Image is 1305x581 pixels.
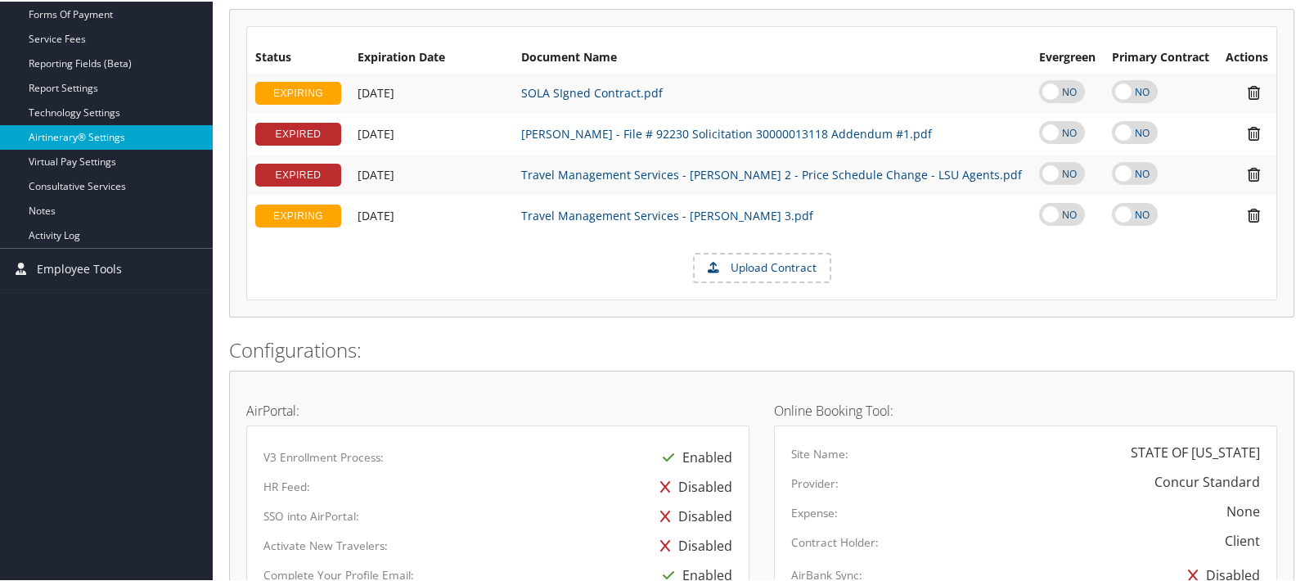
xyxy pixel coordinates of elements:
[255,80,341,103] div: EXPIRING
[37,247,122,288] span: Employee Tools
[1240,205,1268,223] i: Remove Contract
[255,121,341,144] div: EXPIRED
[229,335,1294,363] h2: Configurations:
[1225,529,1260,549] div: Client
[246,403,749,416] h4: AirPortal:
[1240,124,1268,141] i: Remove Contract
[652,500,732,529] div: Disabled
[255,203,341,226] div: EXPIRING
[263,536,388,552] label: Activate New Travelers:
[263,477,310,493] label: HR Feed:
[652,471,732,500] div: Disabled
[358,83,394,99] span: [DATE]
[1031,42,1104,71] th: Evergreen
[521,165,1022,181] a: Travel Management Services - [PERSON_NAME] 2 - Price Schedule Change - LSU Agents.pdf
[521,83,663,99] a: SOLA SIgned Contract.pdf
[1240,164,1268,182] i: Remove Contract
[513,42,1031,71] th: Document Name
[521,206,813,222] a: Travel Management Services - [PERSON_NAME] 3.pdf
[1154,471,1260,490] div: Concur Standard
[791,444,848,461] label: Site Name:
[358,206,394,222] span: [DATE]
[263,448,384,464] label: V3 Enrollment Process:
[358,207,505,222] div: Add/Edit Date
[521,124,932,140] a: [PERSON_NAME] - File # 92230 Solicitation 30000013118 Addendum #1.pdf
[791,533,879,549] label: Contract Holder:
[695,253,830,281] label: Upload Contract
[1131,441,1260,461] div: STATE OF [US_STATE]
[263,507,359,523] label: SSO into AirPortal:
[358,165,394,181] span: [DATE]
[1240,83,1268,100] i: Remove Contract
[655,441,732,471] div: Enabled
[791,474,839,490] label: Provider:
[358,124,394,140] span: [DATE]
[255,162,341,185] div: EXPIRED
[1226,500,1260,520] div: None
[774,403,1277,416] h4: Online Booking Tool:
[358,84,505,99] div: Add/Edit Date
[358,125,505,140] div: Add/Edit Date
[349,42,513,71] th: Expiration Date
[247,42,349,71] th: Status
[652,529,732,559] div: Disabled
[791,503,838,520] label: Expense:
[358,166,505,181] div: Add/Edit Date
[1104,42,1217,71] th: Primary Contract
[1217,42,1276,71] th: Actions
